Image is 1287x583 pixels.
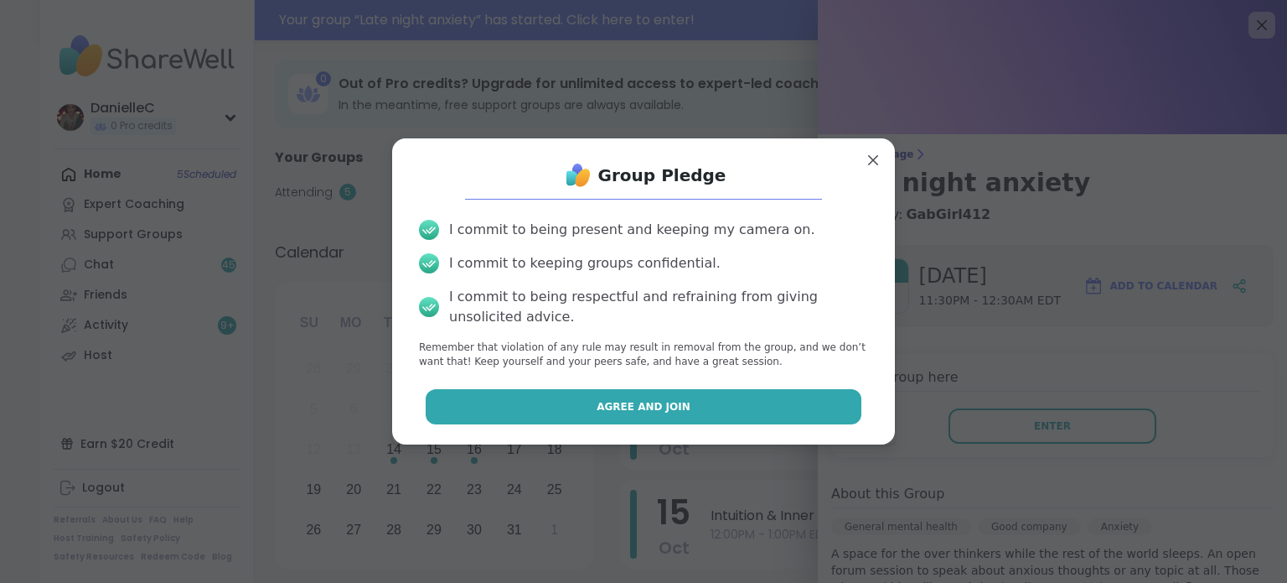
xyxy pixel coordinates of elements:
button: Agree and Join [426,389,862,424]
img: ShareWell Logo [561,159,595,192]
span: Agree and Join [597,399,690,414]
div: I commit to being respectful and refraining from giving unsolicited advice. [449,287,868,327]
div: I commit to keeping groups confidential. [449,253,721,273]
p: Remember that violation of any rule may result in removal from the group, and we don’t want that!... [419,341,868,369]
h1: Group Pledge [598,164,726,187]
div: I commit to being present and keeping my camera on. [449,220,814,240]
